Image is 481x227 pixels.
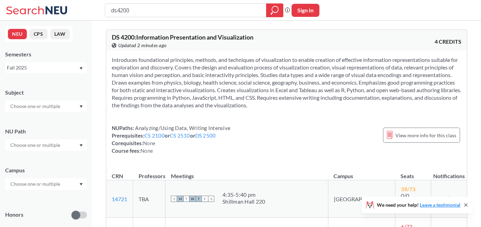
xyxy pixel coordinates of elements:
[141,148,153,154] span: None
[112,56,461,109] section: Introduces foundational principles, methods, and techniques of visualization to enable creation o...
[112,196,127,202] a: 14721
[395,165,431,180] th: Seats
[170,132,190,139] a: CS 2510
[133,165,165,180] th: Professors
[5,89,87,96] div: Subject
[401,186,415,192] span: 39 / 73
[118,42,167,49] span: Updated 2 minutes ago
[420,202,460,208] a: Leave a testimonial
[222,198,265,205] div: Shillman Hall 220
[292,4,319,17] button: Sign In
[435,38,461,45] span: 4 CREDITS
[5,139,87,151] div: Dropdown arrow
[222,191,265,198] div: 4:35 - 5:40 pm
[5,211,23,219] p: Honors
[79,183,83,186] svg: Dropdown arrow
[5,51,87,58] div: Semesters
[7,141,65,149] input: Choose one or multiple
[50,29,70,39] button: LAW
[133,180,165,218] td: TBA
[271,6,279,15] svg: magnifying glass
[183,196,189,202] span: T
[79,105,83,108] svg: Dropdown arrow
[165,165,328,180] th: Meetings
[7,64,79,72] div: Fall 2025
[431,165,467,180] th: Notifications
[195,132,216,139] a: DS 2500
[134,125,230,131] span: Analyzing/Using Data, Writing Intensive
[112,124,230,154] div: NUPaths: Prerequisites: or or Corequisites: Course fees:
[79,67,83,70] svg: Dropdown arrow
[5,128,87,135] div: NU Path
[8,29,27,39] button: NEU
[5,178,87,190] div: Dropdown arrow
[7,180,65,188] input: Choose one or multiple
[143,140,155,146] span: None
[189,196,196,202] span: W
[5,166,87,174] div: Campus
[171,196,177,202] span: S
[328,165,395,180] th: Campus
[30,29,47,39] button: CPS
[395,131,456,140] span: View more info for this class
[144,132,165,139] a: CS 2100
[112,172,123,180] div: CRN
[328,180,395,218] td: [GEOGRAPHIC_DATA]
[202,196,208,202] span: F
[266,3,283,17] div: magnifying glass
[7,102,65,110] input: Choose one or multiple
[5,100,87,112] div: Dropdown arrow
[377,203,460,207] span: We need your help!
[5,62,87,73] div: Fall 2025Dropdown arrow
[112,33,253,41] span: DS 4200 : Information Presentation and Visualization
[196,196,202,202] span: T
[208,196,214,202] span: S
[177,196,183,202] span: M
[79,144,83,147] svg: Dropdown arrow
[401,192,419,212] span: 0/0 Waitlist Seats
[110,4,261,16] input: Class, professor, course number, "phrase"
